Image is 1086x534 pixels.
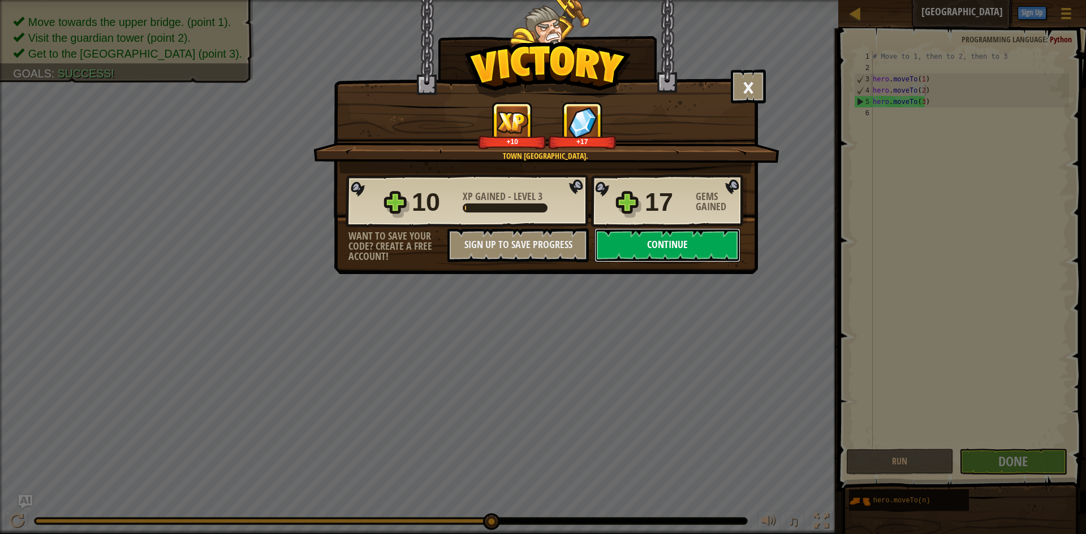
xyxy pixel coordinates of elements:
[463,192,542,202] div: -
[645,184,689,220] div: 17
[348,231,447,262] div: Want to save your code? Create a free account!
[550,137,614,146] div: +17
[538,189,542,203] span: 3
[594,228,740,262] button: Continue
[447,228,589,262] button: Sign Up to Save Progress
[731,70,766,103] button: ×
[464,42,631,98] img: Victory
[480,137,544,146] div: +10
[568,107,597,138] img: Gems Gained
[497,111,528,133] img: XP Gained
[367,150,724,162] div: Town [GEOGRAPHIC_DATA].
[511,189,538,203] span: Level
[412,184,456,220] div: 10
[696,192,747,212] div: Gems Gained
[463,189,508,203] span: XP Gained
